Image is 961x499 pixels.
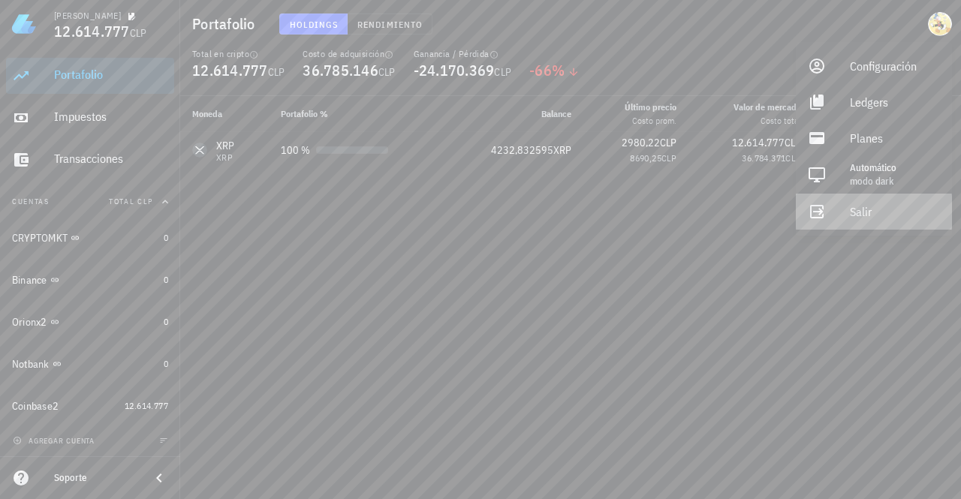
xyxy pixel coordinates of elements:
div: Portafolio [54,68,168,82]
span: CLP [378,65,396,79]
span: 0 [164,358,168,369]
span: 8690,25 [630,152,661,164]
span: CLP [785,136,801,149]
div: Orionx2 [12,316,47,329]
span: -24.170.369 [414,60,495,80]
a: Transacciones [6,142,174,178]
span: 4232,832595 [491,143,553,157]
a: Portafolio [6,58,174,94]
span: CLP [661,152,676,164]
span: 2980,22 [622,136,660,149]
span: 0 [164,232,168,243]
span: Portafolio % [281,108,328,119]
span: 12.614.777 [732,136,785,149]
span: CLP [494,65,511,79]
button: Holdings [279,14,348,35]
a: Impuestos [6,100,174,136]
th: Moneda [180,96,269,132]
div: Costo de adquisición [303,48,395,60]
span: modo Dark [850,175,893,188]
div: Impuestos [54,110,168,124]
span: CLP [785,152,800,164]
span: XRP [553,143,571,157]
button: CuentasTotal CLP [6,184,174,220]
div: Ganancia / Pérdida [414,48,512,60]
button: Rendimiento [348,14,432,35]
th: Portafolio %: Sin ordenar. Pulse para ordenar de forma ascendente. [269,96,444,132]
div: Planes [850,123,940,153]
span: Holdings [289,19,339,30]
div: Costo prom. [625,114,676,128]
span: Balance [541,108,571,119]
div: 100 % [281,143,310,158]
button: agregar cuenta [9,433,101,448]
span: Moneda [192,108,222,119]
div: Costo total [734,114,801,128]
a: Binance 0 [6,262,174,298]
div: XRP [216,153,235,162]
span: CLP [130,26,147,40]
div: [PERSON_NAME] [54,10,121,22]
div: Transacciones [54,152,168,166]
span: Rendimiento [357,19,423,30]
div: -66 [529,63,580,78]
div: Configuración [850,51,940,81]
a: Orionx2 0 [6,304,174,340]
div: Último precio [625,101,676,114]
div: Automático [850,162,940,174]
div: XRP [216,138,235,153]
span: CLP [660,136,676,149]
a: CRYPTOMKT 0 [6,220,174,256]
div: Binance [12,274,47,287]
span: agregar cuenta [16,436,95,446]
div: Total en cripto [192,48,285,60]
div: CRYPTOMKT [12,232,68,245]
a: Notbank 0 [6,346,174,382]
span: 0 [164,316,168,327]
span: Total CLP [109,197,153,206]
span: CLP [268,65,285,79]
div: XRP-icon [192,143,207,158]
a: Coinbase2 12.614.777 [6,388,174,424]
th: Balance: Sin ordenar. Pulse para ordenar de forma ascendente. [444,96,583,132]
span: 12.614.777 [192,60,268,80]
span: 0 [164,274,168,285]
h1: Portafolio [192,12,261,36]
span: % [552,60,565,80]
div: Soporte [54,472,138,484]
span: 36.784.371 [742,152,785,164]
div: Ledgers [850,87,940,117]
div: Salir [850,197,940,227]
span: 36.785.146 [303,60,378,80]
span: 12.614.777 [125,400,168,411]
div: Coinbase2 [12,400,59,413]
div: Notbank [12,358,50,371]
img: LedgiFi [12,12,36,36]
span: 12.614.777 [54,21,130,41]
div: avatar [928,12,952,36]
div: Valor de mercado [734,101,801,114]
